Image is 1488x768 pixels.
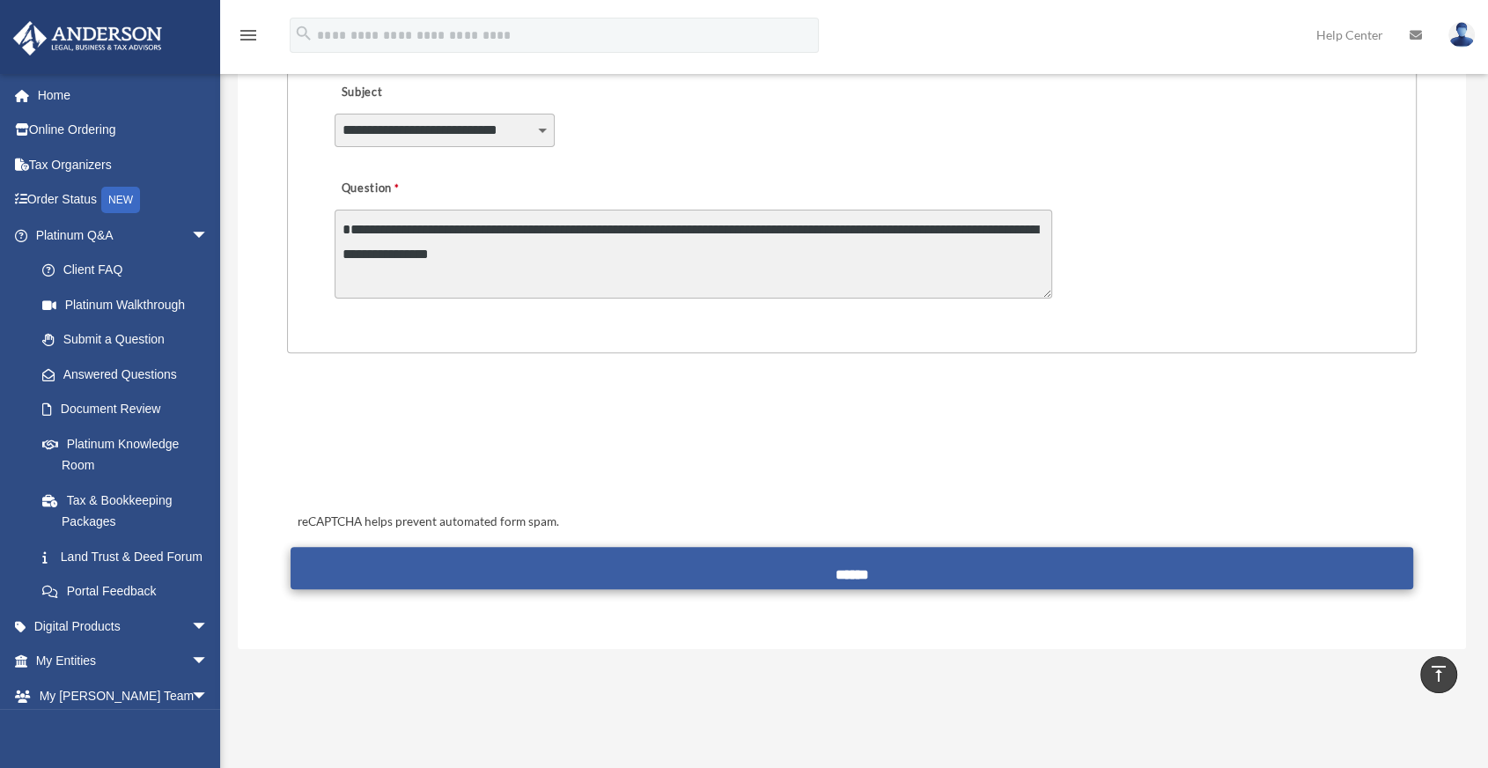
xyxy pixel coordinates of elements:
div: reCAPTCHA helps prevent automated form spam. [291,512,1413,533]
i: vertical_align_top [1428,663,1449,684]
span: arrow_drop_down [191,609,226,645]
a: Client FAQ [25,253,235,288]
label: Subject [335,81,502,106]
iframe: reCAPTCHA [292,408,560,476]
a: Tax Organizers [12,147,235,182]
a: Land Trust & Deed Forum [25,539,235,574]
a: menu [238,31,259,46]
a: Tax & Bookkeeping Packages [25,483,235,539]
a: Portal Feedback [25,574,235,609]
label: Question [335,177,471,202]
div: NEW [101,187,140,213]
img: Anderson Advisors Platinum Portal [8,21,167,55]
a: Platinum Q&Aarrow_drop_down [12,218,235,253]
span: arrow_drop_down [191,644,226,680]
a: Digital Productsarrow_drop_down [12,609,235,644]
a: Home [12,78,235,113]
a: My [PERSON_NAME] Teamarrow_drop_down [12,678,235,713]
a: My Entitiesarrow_drop_down [12,644,235,679]
a: Platinum Walkthrough [25,287,235,322]
a: Document Review [25,392,235,427]
a: Order StatusNEW [12,182,235,218]
i: search [294,24,313,43]
a: Answered Questions [25,357,235,392]
img: User Pic [1448,22,1475,48]
a: vertical_align_top [1420,656,1457,693]
span: arrow_drop_down [191,678,226,714]
span: arrow_drop_down [191,218,226,254]
a: Submit a Question [25,322,226,358]
a: Platinum Knowledge Room [25,426,235,483]
a: Online Ordering [12,113,235,148]
i: menu [238,25,259,46]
